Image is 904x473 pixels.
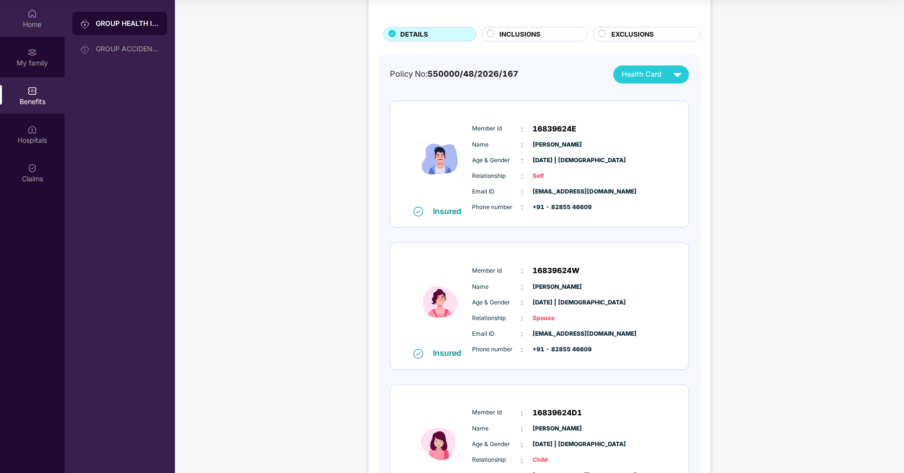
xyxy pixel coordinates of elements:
[472,440,521,449] span: Age & Gender
[521,281,523,292] span: :
[521,297,523,308] span: :
[472,424,521,433] span: Name
[472,329,521,339] span: Email ID
[428,69,518,79] span: 550000/48/2026/167
[521,265,523,276] span: :
[521,139,523,150] span: :
[521,328,523,339] span: :
[533,298,581,307] span: [DATE] | [DEMOGRAPHIC_DATA]
[533,282,581,292] span: [PERSON_NAME]
[533,314,581,323] span: Spouse
[96,45,159,53] div: GROUP ACCIDENTAL INSURANCE
[413,349,423,359] img: svg+xml;base64,PHN2ZyB4bWxucz0iaHR0cDovL3d3dy53My5vcmcvMjAwMC9zdmciIHdpZHRoPSIxNiIgaGVpZ2h0PSIxNi...
[411,254,470,348] img: icon
[521,124,523,134] span: :
[533,172,581,181] span: Self
[472,203,521,212] span: Phone number
[390,68,518,81] div: Policy No:
[413,207,423,216] img: svg+xml;base64,PHN2ZyB4bWxucz0iaHR0cDovL3d3dy53My5vcmcvMjAwMC9zdmciIHdpZHRoPSIxNiIgaGVpZ2h0PSIxNi...
[521,171,523,181] span: :
[521,408,523,418] span: :
[472,298,521,307] span: Age & Gender
[80,44,90,54] img: svg+xml;base64,PHN2ZyB3aWR0aD0iMjAiIGhlaWdodD0iMjAiIHZpZXdCb3g9IjAgMCAyMCAyMCIgZmlsbD0ibm9uZSIgeG...
[27,9,37,19] img: svg+xml;base64,PHN2ZyBpZD0iSG9tZSIgeG1sbnM9Imh0dHA6Ly93d3cudzMub3JnLzIwMDAvc3ZnIiB3aWR0aD0iMjAiIG...
[521,424,523,434] span: :
[472,455,521,465] span: Relationship
[411,112,470,206] img: icon
[533,329,581,339] span: [EMAIL_ADDRESS][DOMAIN_NAME]
[611,29,654,40] span: EXCLUSIONS
[472,266,521,276] span: Member Id
[622,69,662,80] span: Health Card
[533,265,580,277] span: 16839624W
[433,206,467,216] div: Insured
[533,345,581,354] span: +91 - 82855 46609
[521,313,523,323] span: :
[533,187,581,196] span: [EMAIL_ADDRESS][DOMAIN_NAME]
[472,345,521,354] span: Phone number
[472,156,521,165] span: Age & Gender
[27,163,37,173] img: svg+xml;base64,PHN2ZyBpZD0iQ2xhaW0iIHhtbG5zPSJodHRwOi8vd3d3LnczLm9yZy8yMDAwL3N2ZyIgd2lkdGg9IjIwIi...
[499,29,540,40] span: INCLUSIONS
[521,155,523,166] span: :
[669,66,686,83] img: svg+xml;base64,PHN2ZyB4bWxucz0iaHR0cDovL3d3dy53My5vcmcvMjAwMC9zdmciIHZpZXdCb3g9IjAgMCAyNCAyNCIgd2...
[533,440,581,449] span: [DATE] | [DEMOGRAPHIC_DATA]
[472,140,521,150] span: Name
[27,125,37,134] img: svg+xml;base64,PHN2ZyBpZD0iSG9zcGl0YWxzIiB4bWxucz0iaHR0cDovL3d3dy53My5vcmcvMjAwMC9zdmciIHdpZHRoPS...
[521,455,523,466] span: :
[472,187,521,196] span: Email ID
[521,439,523,450] span: :
[27,47,37,57] img: svg+xml;base64,PHN2ZyB3aWR0aD0iMjAiIGhlaWdodD0iMjAiIHZpZXdCb3g9IjAgMCAyMCAyMCIgZmlsbD0ibm9uZSIgeG...
[27,86,37,96] img: svg+xml;base64,PHN2ZyBpZD0iQmVuZWZpdHMiIHhtbG5zPSJodHRwOi8vd3d3LnczLm9yZy8yMDAwL3N2ZyIgd2lkdGg9Ij...
[533,407,582,419] span: 16839624D1
[80,19,90,29] img: svg+xml;base64,PHN2ZyB3aWR0aD0iMjAiIGhlaWdodD0iMjAiIHZpZXdCb3g9IjAgMCAyMCAyMCIgZmlsbD0ibm9uZSIgeG...
[533,156,581,165] span: [DATE] | [DEMOGRAPHIC_DATA]
[533,455,581,465] span: Child
[521,344,523,355] span: :
[521,186,523,197] span: :
[472,124,521,133] span: Member Id
[472,314,521,323] span: Relationship
[96,19,159,28] div: GROUP HEALTH INSURANCE
[433,348,467,358] div: Insured
[521,202,523,213] span: :
[472,172,521,181] span: Relationship
[533,203,581,212] span: +91 - 82855 46609
[533,424,581,433] span: [PERSON_NAME]
[472,408,521,417] span: Member Id
[472,282,521,292] span: Name
[613,65,689,84] button: Health Card
[400,29,428,40] span: DETAILS
[533,123,576,135] span: 16839624E
[533,140,581,150] span: [PERSON_NAME]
